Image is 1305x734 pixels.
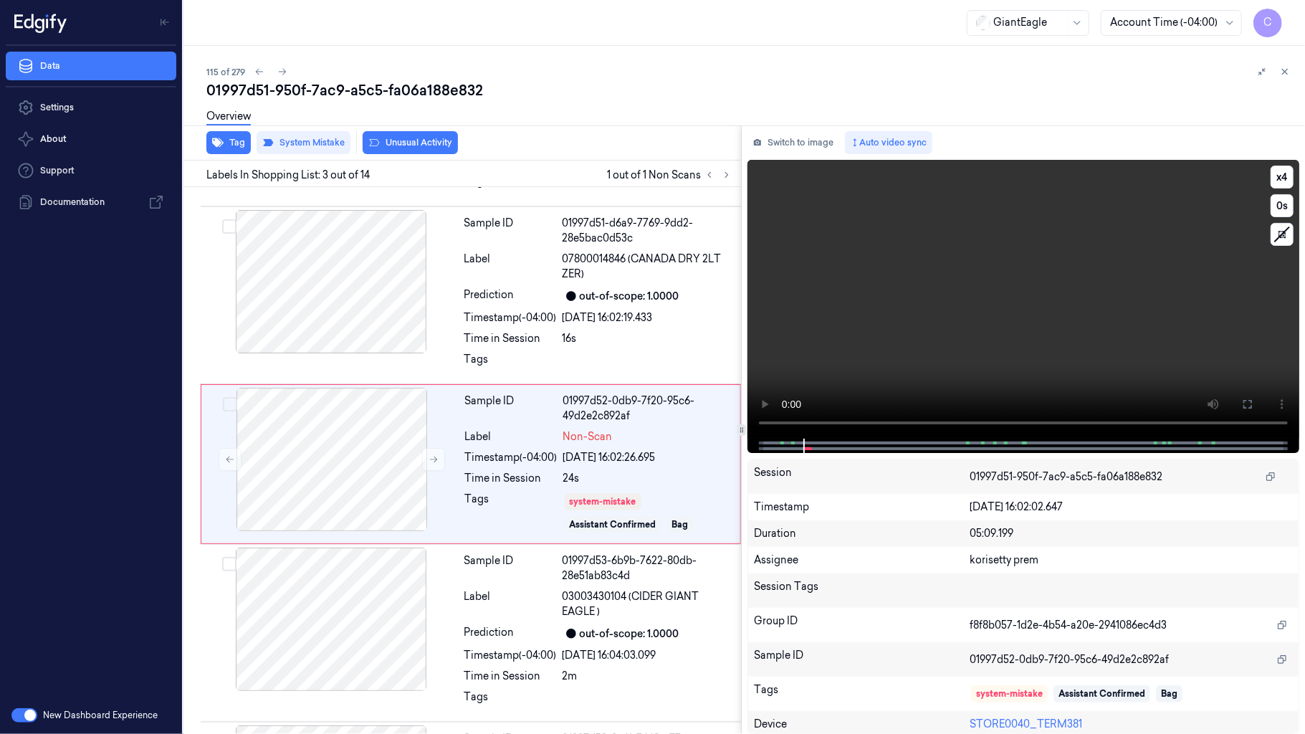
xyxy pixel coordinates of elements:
[465,492,558,535] div: Tags
[464,690,557,712] div: Tags
[754,579,970,602] div: Session Tags
[222,219,236,234] button: Select row
[6,125,176,153] button: About
[464,310,557,325] div: Timestamp (-04:00)
[563,252,732,282] span: 07800014846 (CANADA DRY 2LT ZER)
[464,669,557,684] div: Time in Session
[465,429,558,444] div: Label
[206,109,251,125] a: Overview
[563,553,732,583] div: 01997d53-6b9b-7622-80db-28e51ab83c4d
[754,526,970,541] div: Duration
[754,614,970,637] div: Group ID
[363,131,458,154] button: Unusual Activity
[754,465,970,488] div: Session
[970,717,1293,732] div: STORE0040_TERM381
[845,131,932,154] button: Auto video sync
[570,518,656,531] div: Assistant Confirmed
[563,331,732,346] div: 16s
[206,131,251,154] button: Tag
[464,287,557,305] div: Prediction
[1271,194,1294,217] button: 0s
[976,687,1043,700] div: system-mistake
[465,471,558,486] div: Time in Session
[754,682,970,705] div: Tags
[6,156,176,185] a: Support
[563,310,732,325] div: [DATE] 16:02:19.433
[970,500,1293,515] div: [DATE] 16:02:02.647
[754,500,970,515] div: Timestamp
[464,331,557,346] div: Time in Session
[465,394,558,424] div: Sample ID
[6,188,176,216] a: Documentation
[970,553,1293,568] div: korisetty prem
[464,252,557,282] div: Label
[206,80,1294,100] div: 01997d51-950f-7ac9-a5c5-fa06a188e832
[153,11,176,34] button: Toggle Navigation
[747,131,839,154] button: Switch to image
[970,526,1293,541] div: 05:09.199
[257,131,350,154] button: System Mistake
[206,66,245,78] span: 115 of 279
[465,450,558,465] div: Timestamp (-04:00)
[464,216,557,246] div: Sample ID
[570,495,636,508] div: system-mistake
[206,168,370,183] span: Labels In Shopping List: 3 out of 14
[563,450,732,465] div: [DATE] 16:02:26.695
[1253,9,1282,37] button: C
[563,429,613,444] span: Non-Scan
[6,93,176,122] a: Settings
[1161,687,1177,700] div: Bag
[464,553,557,583] div: Sample ID
[223,397,237,411] button: Select row
[970,652,1169,667] span: 01997d52-0db9-7f20-95c6-49d2e2c892af
[580,626,679,642] div: out-of-scope: 1.0000
[464,648,557,663] div: Timestamp (-04:00)
[754,648,970,671] div: Sample ID
[754,553,970,568] div: Assignee
[464,352,557,375] div: Tags
[1271,166,1294,189] button: x4
[580,289,679,304] div: out-of-scope: 1.0000
[563,589,732,619] span: 03003430104 (CIDER GIANT EAGLE )
[563,216,732,246] div: 01997d51-d6a9-7769-9dd2-28e5bac0d53c
[563,648,732,663] div: [DATE] 16:04:03.099
[563,394,732,424] div: 01997d52-0db9-7f20-95c6-49d2e2c892af
[563,471,732,486] div: 24s
[1058,687,1145,700] div: Assistant Confirmed
[970,470,1162,485] span: 01997d51-950f-7ac9-a5c5-fa06a188e832
[754,717,970,732] div: Device
[970,618,1167,633] span: f8f8b057-1d2e-4b54-a20e-2941086ec4d3
[464,625,557,642] div: Prediction
[464,589,557,619] div: Label
[6,52,176,80] a: Data
[222,557,236,571] button: Select row
[672,518,689,531] div: Bag
[607,166,735,183] span: 1 out of 1 Non Scans
[563,669,732,684] div: 2m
